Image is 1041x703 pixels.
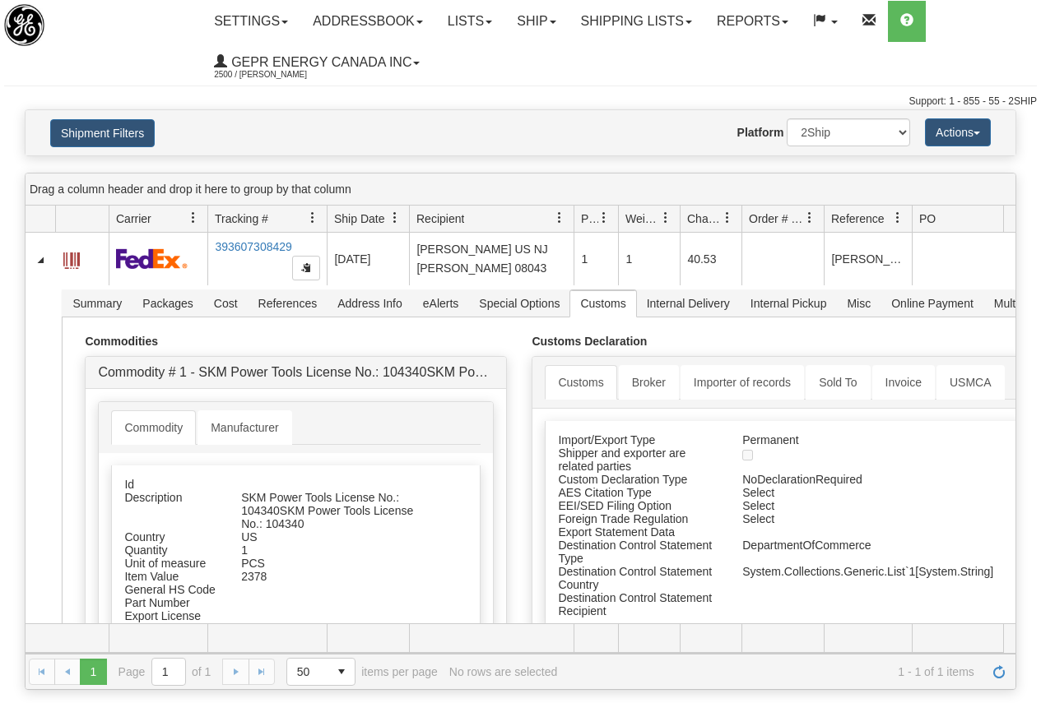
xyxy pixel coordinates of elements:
span: eAlerts [413,290,469,317]
a: Tracking # filter column settings [299,204,327,232]
div: Destination Control Statement Country [546,565,730,591]
div: Item Value [112,570,229,583]
button: Shipment Filters [50,119,155,147]
a: Broker [619,365,679,400]
div: AES Citation Type [546,486,730,499]
th: Press ctrl + space to group [618,206,680,233]
th: Press ctrl + space to group [574,206,618,233]
div: General HS Code [112,583,229,596]
th: Press ctrl + space to group [327,206,409,233]
div: Quantity [112,543,229,557]
div: Select [730,486,954,499]
a: Addressbook [300,1,435,42]
div: SKM Power Tools License No.: 104340SKM Power Tools License No.: 104340 [229,491,438,530]
a: Charge filter column settings [713,204,741,232]
td: 1 [574,233,618,285]
div: Export License [112,609,229,622]
a: Carrier filter column settings [179,204,207,232]
div: No rows are selected [449,665,558,678]
div: grid grouping header [26,173,1015,206]
div: Destination Control Statement Recipient [546,591,730,617]
span: Special Options [469,290,569,317]
th: Press ctrl + space to group [409,206,574,233]
span: Weight [625,210,660,227]
th: Press ctrl + space to group [912,206,1021,233]
span: 2500 / [PERSON_NAME] [214,67,337,83]
iframe: chat widget [1003,267,1039,435]
span: References [249,290,328,317]
strong: Commodities [85,335,158,348]
a: Refresh [986,659,1012,685]
td: [DATE] [327,233,409,285]
a: 393607308429 [215,240,291,253]
div: Permanent [730,433,954,446]
a: Ship [504,1,568,42]
th: Press ctrl + space to group [741,206,824,233]
th: Press ctrl + space to group [824,206,912,233]
a: Weight filter column settings [652,204,680,232]
a: PO filter column settings [993,204,1021,232]
span: Order # / Ship Request # [749,210,804,227]
a: Order # / Ship Request # filter column settings [796,204,824,232]
div: NoDeclarationRequired [730,473,954,486]
span: Internal Pickup [741,290,837,317]
div: Custom Declaration Type [546,473,730,486]
a: Lists [435,1,504,42]
span: Recipient [416,210,464,227]
div: Export Statement Data [546,525,730,539]
th: Press ctrl + space to group [680,206,741,233]
span: Internal Delivery [637,290,740,317]
div: Import/Export Type [546,433,730,446]
a: Customs [545,365,616,400]
a: Recipient filter column settings [546,204,574,232]
span: items per page [286,658,438,686]
div: EEI/SED Filing Option [546,499,730,512]
div: Description [112,491,229,504]
div: Expiry Date [112,622,229,636]
a: Reference filter column settings [884,204,912,232]
div: Destination Control Statement Type [546,539,730,565]
span: Packages [132,290,202,317]
div: Id [112,478,229,491]
span: Page sizes drop down [286,658,356,686]
a: Label [63,245,80,271]
a: Packages filter column settings [590,204,618,232]
span: Charge [687,210,722,227]
a: USMCA [936,365,1005,400]
button: Actions [925,118,991,146]
span: Online Payment [881,290,983,317]
span: Address Info [328,290,412,317]
a: Settings [202,1,300,42]
a: Shipping lists [569,1,704,42]
a: Importer of records [681,365,804,400]
td: 1 [618,233,680,285]
td: [PERSON_NAME] US NJ [PERSON_NAME] 08043 [409,233,574,285]
div: Select [730,512,954,525]
th: Press ctrl + space to group [109,206,207,233]
a: Commodity [111,410,196,445]
span: Page 1 [80,659,106,685]
span: Ship Date [334,210,384,227]
a: Reports [704,1,801,42]
div: US [229,530,438,543]
span: Reference [831,210,885,227]
span: Cost [204,290,248,317]
span: Packages [581,210,598,227]
span: Carrier [116,210,151,227]
span: Summary [63,290,132,317]
a: Invoice [872,365,935,400]
th: Press ctrl + space to group [207,206,327,233]
a: Commodity # 1 - SKM Power Tools License No.: 104340SKM Power Tools License No.: 104340 [98,365,654,379]
div: 1 [229,543,438,557]
a: Manufacturer [198,410,291,445]
div: Select [730,499,954,512]
div: PCS [229,557,438,570]
span: GEPR Energy Canada Inc [227,55,411,69]
span: PO [919,210,936,227]
input: Page 1 [152,659,185,685]
a: Sold To [806,365,870,400]
div: Foreign Trade Regulation [546,512,730,525]
button: Copy to clipboard [292,256,320,280]
div: Country [112,530,229,543]
label: Platform [737,124,784,141]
